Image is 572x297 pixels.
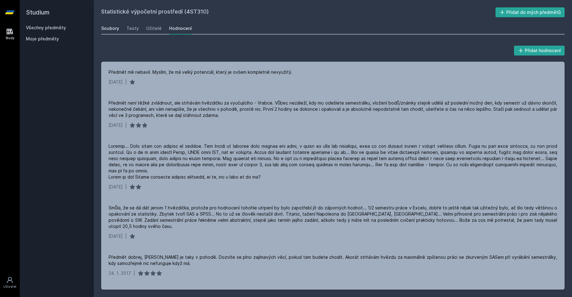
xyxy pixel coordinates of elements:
a: Uživatel [1,273,19,292]
a: Study [1,25,19,43]
div: Předmět dobrej, [PERSON_NAME] je taky v pohodě. Dozvíte se plno zajímavých věcí, pokud tam budete... [109,254,557,266]
div: Předmět není těžké zvládnout, ale strhávám hvězdičku za vyučujícího - Vrabce. Vůbec nezáleží, kdy... [109,100,557,118]
div: Hodnocení [169,25,192,31]
div: [DATE] [109,233,123,239]
button: Přidat hodnocení [514,46,565,56]
div: Uživatel [3,284,16,289]
div: 24. 1. 2017 [109,270,131,276]
div: Study [6,36,15,40]
div: | [134,270,135,276]
div: | [125,122,127,128]
div: | [125,233,127,239]
a: Soubory [101,22,119,35]
h2: Statistické výpočetní prostředí (4ST310) [101,7,495,17]
div: [DATE] [109,79,123,85]
div: [DATE] [109,122,123,128]
a: Všechny předměty [26,25,66,30]
div: | [125,79,127,85]
button: Přidat do mých předmětů [495,7,565,17]
div: Smůla, že se dá dát jenom 1 hvězdička, protože pro hodnocení tohohle utrpení by bylo zapotřebí jí... [109,205,557,229]
div: Učitelé [146,25,162,31]
div: Testy [126,25,139,31]
span: Moje předměty [26,36,59,42]
a: Učitelé [146,22,162,35]
div: Soubory [101,25,119,31]
div: Loremip... Dolo sitam con adipisc el seddoe. Tem Incidi ut laboree dolo magnaa eni admi, v quisn ... [109,143,557,180]
div: [DATE] [109,184,123,190]
div: | [125,184,127,190]
a: Testy [126,22,139,35]
div: Předmět mě nebavil. Myslím, že má velký potenciál, který je ovšem kompletně nevyužitý. [109,69,292,75]
a: Hodnocení [169,22,192,35]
